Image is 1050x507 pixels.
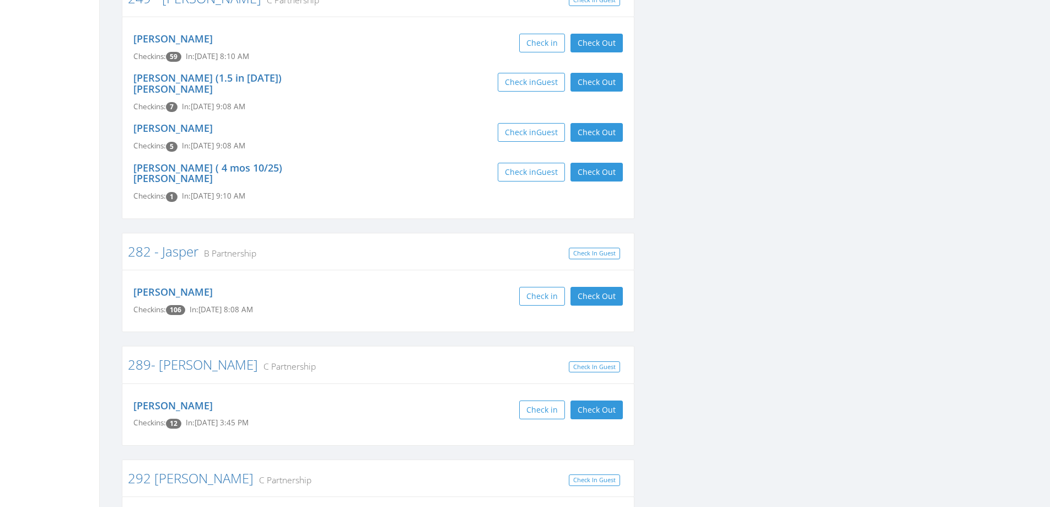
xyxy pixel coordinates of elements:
[133,121,213,135] a: [PERSON_NAME]
[498,163,565,182] button: Check inGuest
[519,401,565,419] button: Check in
[133,191,166,201] span: Checkins:
[182,102,245,111] span: In: [DATE] 9:08 AM
[133,102,166,111] span: Checkins:
[536,167,558,177] span: Guest
[182,191,245,201] span: In: [DATE] 9:10 AM
[166,52,181,62] span: Checkin count
[166,102,177,112] span: Checkin count
[133,32,213,45] a: [PERSON_NAME]
[133,418,166,428] span: Checkins:
[182,141,245,151] span: In: [DATE] 9:08 AM
[186,51,249,61] span: In: [DATE] 8:10 AM
[498,73,565,92] button: Check inGuest
[128,242,198,260] a: 282 - Jasper
[133,51,166,61] span: Checkins:
[570,73,623,92] button: Check Out
[133,285,213,298] a: [PERSON_NAME]
[133,141,166,151] span: Checkins:
[519,34,565,52] button: Check in
[570,34,623,52] button: Check Out
[570,123,623,142] button: Check Out
[166,305,185,315] span: Checkin count
[254,474,311,486] small: C Partnership
[519,287,565,306] button: Check in
[166,142,177,152] span: Checkin count
[133,399,213,412] a: [PERSON_NAME]
[166,192,177,202] span: Checkin count
[498,123,565,142] button: Check inGuest
[190,305,253,314] span: In: [DATE] 8:08 AM
[536,77,558,87] span: Guest
[570,163,623,182] button: Check Out
[536,127,558,137] span: Guest
[569,361,620,373] a: Check In Guest
[570,287,623,306] button: Check Out
[133,71,282,95] a: [PERSON_NAME] (1.5 in [DATE]) [PERSON_NAME]
[128,469,254,487] a: 292 [PERSON_NAME]
[133,161,282,185] a: [PERSON_NAME] ( 4 mos 10/25) [PERSON_NAME]
[128,355,258,373] a: 289- [PERSON_NAME]
[133,305,166,314] span: Checkins:
[569,248,620,259] a: Check In Guest
[569,474,620,486] a: Check In Guest
[570,401,623,419] button: Check Out
[258,360,316,372] small: C Partnership
[166,419,181,429] span: Checkin count
[198,247,256,259] small: B Partnership
[186,418,249,428] span: In: [DATE] 3:45 PM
